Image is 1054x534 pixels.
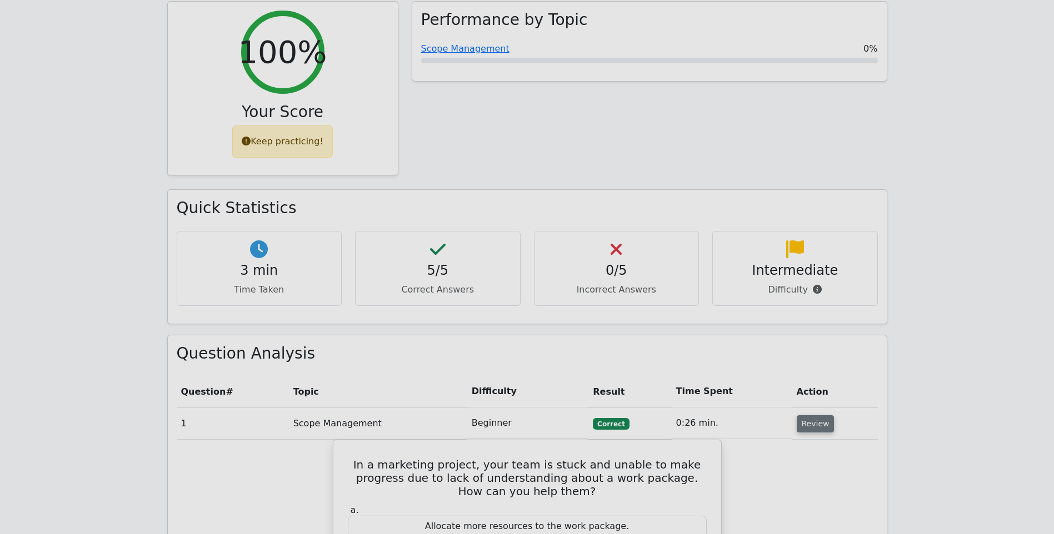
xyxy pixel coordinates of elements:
th: Result [588,376,671,407]
td: 1 [177,407,289,439]
div: Keep practicing! [232,125,333,158]
span: Question [181,386,226,397]
p: Incorrect Answers [543,283,690,296]
h4: 5/5 [364,263,511,279]
h5: In a marketing project, your team is stuck and unable to make progress due to lack of understandi... [347,458,708,498]
h3: Quick Statistics [177,199,878,218]
span: a. [351,505,359,515]
span: Correct [593,418,629,429]
h4: Intermediate [722,263,868,279]
td: Scope Management [289,407,467,439]
p: Difficulty [722,283,868,296]
h2: 100% [238,33,327,70]
h3: Performance by Topic [421,11,588,29]
th: Topic [289,376,467,407]
span: 0% [863,42,877,56]
td: 0:26 min. [672,407,792,439]
h3: Your Score [177,103,389,122]
th: # [177,376,289,407]
p: Time Taken [186,283,333,296]
th: Difficulty [467,376,589,407]
th: Time Spent [672,376,792,407]
td: Beginner [467,407,589,439]
h3: Question Analysis [177,344,878,363]
p: Correct Answers [364,283,511,296]
h4: 0/5 [543,263,690,279]
h4: 3 min [186,263,333,279]
button: Review [797,415,835,432]
th: Action [792,376,878,407]
a: Scope Management [421,43,509,54]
